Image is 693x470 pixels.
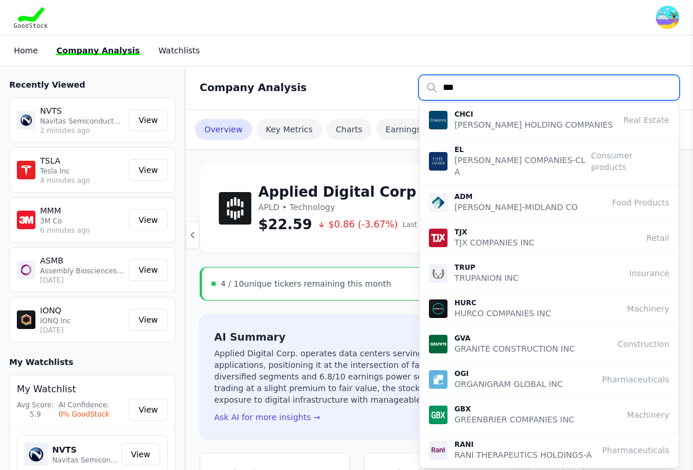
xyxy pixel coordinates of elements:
img: Goodstock Logo [14,7,48,28]
p: [PERSON_NAME] COMPANIES-CL A [454,154,591,178]
p: 6 minutes ago [40,226,124,235]
a: Key Metrics [257,119,322,140]
a: View [129,399,168,421]
img: RANI [429,441,447,460]
span: $22.59 [258,215,312,234]
span: Pharmaceuticals [602,444,669,456]
a: View [129,109,168,131]
a: Overview [195,119,252,140]
div: Avg Score: [17,400,54,410]
p: 4 minutes ago [40,176,124,185]
img: Applied Digital Corp Logo [219,192,251,225]
img: TSLA [17,161,35,179]
p: IONQ [40,305,124,316]
button: HURC HURC HURCO COMPANIES INC Machinery [420,291,678,327]
a: Company Analysis [56,46,140,55]
h1: Applied Digital Corp [258,183,507,201]
p: GRANITE CONSTRUCTION INC [454,343,575,355]
p: 3M Co [40,216,124,226]
p: HURC [454,298,551,308]
p: [PERSON_NAME]-MIDLAND CO [454,201,578,213]
p: [DATE] [40,276,124,285]
img: TJX [429,229,447,247]
img: GVA [429,335,447,353]
p: ORGANIGRAM GLOBAL INC [454,378,563,390]
h3: My Watchlists [9,356,73,368]
p: TSLA [40,155,124,167]
p: TRUPANION INC [454,272,519,284]
h2: Company Analysis [200,79,307,96]
a: Earnings [376,119,430,140]
span: Pharmaceuticals [602,374,669,385]
span: Food Products [612,197,669,208]
p: Navitas Semiconductor Corp [52,455,122,465]
div: 5.9 [17,410,54,419]
span: Last updated: [DATE] 3:00 PM [403,220,507,229]
button: RANI RANI RANI THERAPEUTICS HOLDINGS-A Pharmaceuticals [420,433,678,468]
h2: AI Summary [214,329,644,345]
p: ADM [454,192,578,201]
img: GBX [429,406,447,424]
img: TRUP [429,264,447,283]
a: Charts [327,119,372,140]
button: CHCI CHCI [PERSON_NAME] HOLDING COMPANIES Real Estate [420,103,678,138]
button: TRUP TRUP TRUPANION INC Insurance [420,256,678,291]
span: Construction [618,338,669,350]
span: Insurance [629,267,669,279]
p: GBX [454,404,574,414]
img: NVTS [17,111,35,129]
span: $0.86 (-3.67%) [317,218,398,232]
img: HURC [429,299,447,318]
p: IONQ Inc [40,316,124,326]
h4: My Watchlist [17,382,168,396]
p: Tesla Inc [40,167,124,176]
p: GVA [454,334,575,343]
span: Consumer products [591,150,669,173]
span: Retail [646,232,669,244]
p: APLD • Technology [258,201,507,213]
a: Home [14,46,38,55]
button: ADM ADM [PERSON_NAME]-MIDLAND CO Food Products [420,185,678,220]
p: HURCO COMPANIES INC [454,308,551,319]
p: ASMB [40,255,124,266]
p: [DATE] [40,326,124,335]
p: GREENBRIER COMPANIES INC [454,414,574,425]
a: View [121,443,160,465]
p: RANI [454,440,592,449]
div: 0% GoodStock [59,410,110,419]
span: 4 / 10 [221,279,244,288]
p: CHCI [454,110,613,119]
p: TRUP [454,263,519,272]
p: 2 minutes ago [40,126,124,135]
span: Machinery [627,409,669,421]
span: Real Estate [623,114,669,126]
img: CHCI [429,111,447,129]
button: OGI OGI ORGANIGRAM GLOBAL INC Pharmaceuticals [420,362,678,397]
button: GBX GBX GREENBRIER COMPANIES INC Machinery [420,397,678,433]
p: Applied Digital Corp. operates data centers serving high-performance computing, AI, and blockchai... [214,348,644,406]
img: MMM [17,211,35,229]
img: IONQ [17,310,35,329]
p: OGI [454,369,563,378]
img: NVTS [24,443,48,466]
h3: Recently Viewed [9,79,175,91]
img: user photo [656,6,679,29]
div: unique tickers remaining this month [221,278,391,290]
a: View [129,159,168,181]
p: TJX COMPANIES INC [454,237,535,248]
button: TJX TJX TJX COMPANIES INC Retail [420,220,678,256]
a: View [129,209,168,231]
button: Ask AI for more insights → [214,411,320,423]
img: ADM [429,193,447,212]
a: View [129,259,168,281]
p: Navitas Semiconductor Corp [40,117,124,126]
p: EL [454,145,591,154]
p: MMM [40,205,124,216]
img: EL [429,152,447,171]
p: [PERSON_NAME] HOLDING COMPANIES [454,119,613,131]
span: Machinery [627,303,669,314]
button: GVA GVA GRANITE CONSTRUCTION INC Construction [420,327,678,362]
h5: NVTS [52,444,122,455]
button: EL EL [PERSON_NAME] COMPANIES-CL A Consumer products [420,138,678,185]
a: Watchlists [158,46,200,55]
